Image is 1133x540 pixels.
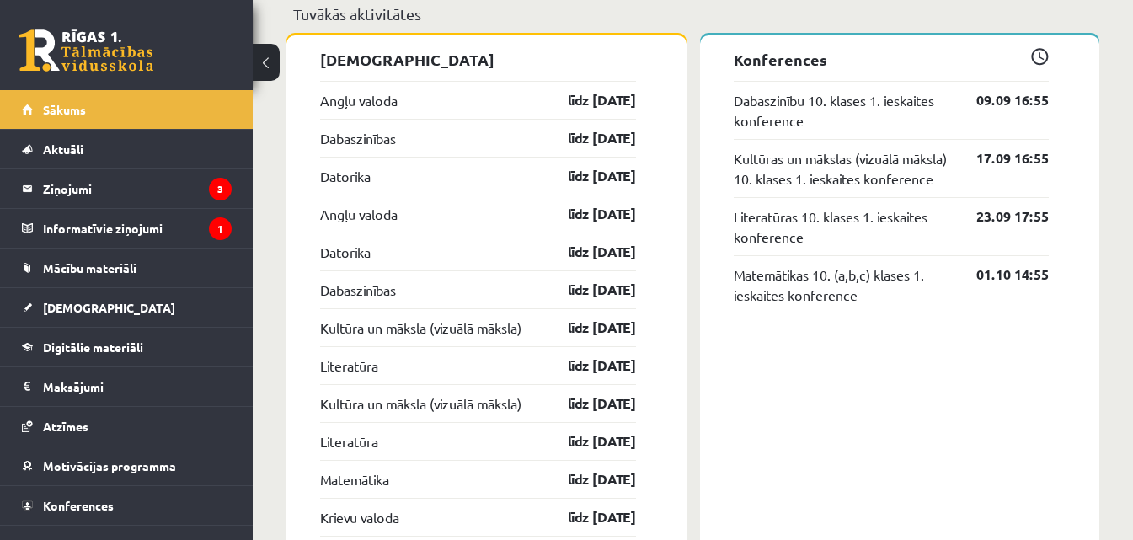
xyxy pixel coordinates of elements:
a: Matemātikas 10. (a,b,c) klases 1. ieskaites konference [734,265,952,305]
a: Krievu valoda [320,507,399,527]
a: Datorika [320,242,371,262]
a: Literatūras 10. klases 1. ieskaites konference [734,206,952,247]
a: 01.10 14:55 [951,265,1049,285]
a: 09.09 16:55 [951,90,1049,110]
a: 17.09 16:55 [951,148,1049,168]
a: līdz [DATE] [538,318,636,338]
a: līdz [DATE] [538,242,636,262]
a: Dabaszinību 10. klases 1. ieskaites konference [734,90,952,131]
a: Kultūra un māksla (vizuālā māksla) [320,318,521,338]
a: līdz [DATE] [538,90,636,110]
a: līdz [DATE] [538,280,636,300]
a: Digitālie materiāli [22,328,232,366]
span: Aktuāli [43,142,83,157]
a: 23.09 17:55 [951,206,1049,227]
a: Informatīvie ziņojumi1 [22,209,232,248]
i: 3 [209,178,232,200]
a: līdz [DATE] [538,356,636,376]
a: Angļu valoda [320,204,398,224]
a: Ziņojumi3 [22,169,232,208]
legend: Ziņojumi [43,169,232,208]
legend: Informatīvie ziņojumi [43,209,232,248]
a: Angļu valoda [320,90,398,110]
span: Mācību materiāli [43,260,136,275]
a: līdz [DATE] [538,431,636,452]
a: [DEMOGRAPHIC_DATA] [22,288,232,327]
a: Literatūra [320,431,378,452]
span: Digitālie materiāli [43,340,143,355]
span: Motivācijas programma [43,458,176,473]
span: Sākums [43,102,86,117]
a: Mācību materiāli [22,249,232,287]
a: Motivācijas programma [22,446,232,485]
legend: Maksājumi [43,367,232,406]
span: Atzīmes [43,419,88,434]
a: līdz [DATE] [538,128,636,148]
span: Konferences [43,498,114,513]
a: Dabaszinības [320,280,396,300]
a: Atzīmes [22,407,232,446]
a: Dabaszinības [320,128,396,148]
a: līdz [DATE] [538,166,636,186]
a: Matemātika [320,469,389,489]
i: 1 [209,217,232,240]
a: Sākums [22,90,232,129]
a: līdz [DATE] [538,507,636,527]
a: līdz [DATE] [538,204,636,224]
p: Tuvākās aktivitātes [293,3,1093,25]
p: Konferences [734,48,1050,71]
span: [DEMOGRAPHIC_DATA] [43,300,175,315]
a: Aktuāli [22,130,232,168]
a: Maksājumi [22,367,232,406]
a: Kultūra un māksla (vizuālā māksla) [320,393,521,414]
a: Konferences [22,486,232,525]
p: [DEMOGRAPHIC_DATA] [320,48,636,71]
a: Datorika [320,166,371,186]
a: līdz [DATE] [538,469,636,489]
a: Kultūras un mākslas (vizuālā māksla) 10. klases 1. ieskaites konference [734,148,952,189]
a: līdz [DATE] [538,393,636,414]
a: Rīgas 1. Tālmācības vidusskola [19,29,153,72]
a: Literatūra [320,356,378,376]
